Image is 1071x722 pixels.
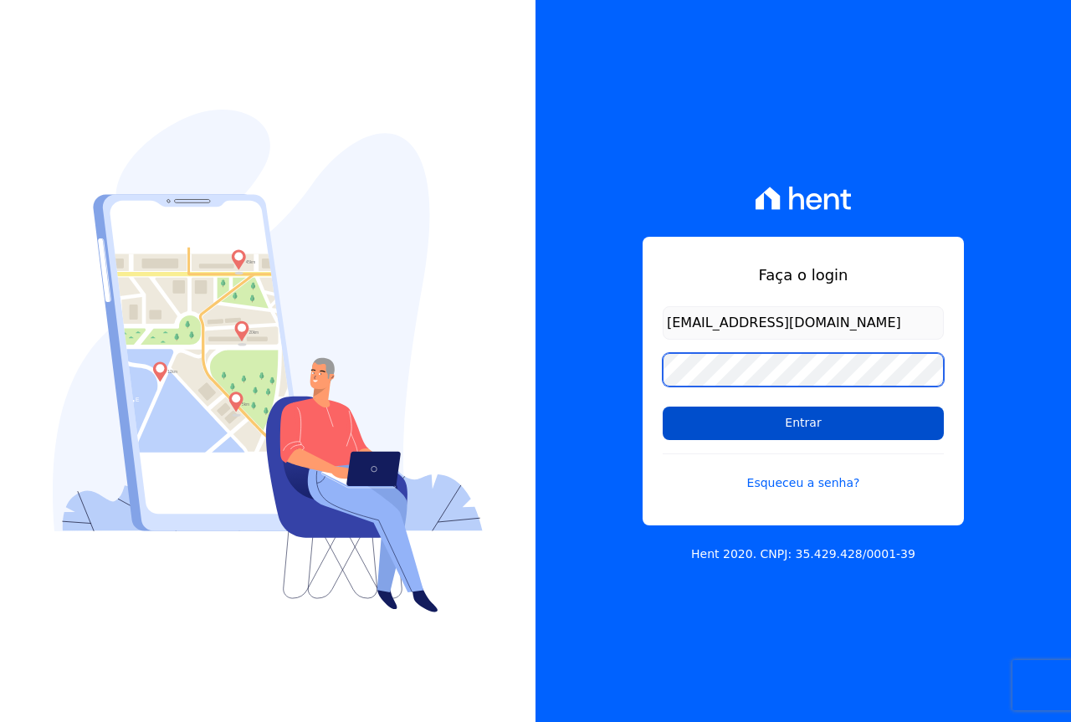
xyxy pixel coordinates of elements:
h1: Faça o login [663,264,944,286]
img: Login [53,110,483,612]
input: Email [663,306,944,340]
p: Hent 2020. CNPJ: 35.429.428/0001-39 [691,545,915,563]
a: Esqueceu a senha? [663,453,944,492]
input: Entrar [663,407,944,440]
